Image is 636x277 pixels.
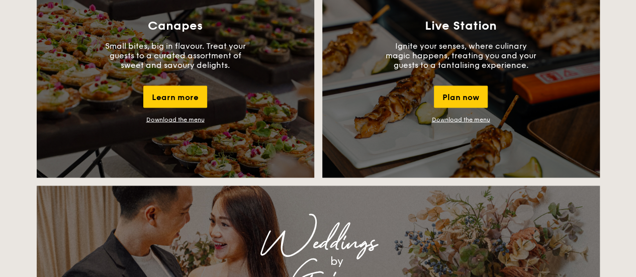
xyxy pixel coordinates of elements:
p: Small bites, big in flavour. Treat your guests to a curated assortment of sweet and savoury delig... [100,41,251,70]
div: Learn more [143,86,207,108]
div: by [162,252,511,270]
a: Download the menu [146,116,205,123]
h3: Canapes [148,19,203,33]
div: Plan now [434,86,488,108]
h3: Live Station [425,19,497,33]
div: Weddings [125,234,511,252]
a: Download the menu [432,116,490,123]
p: Ignite your senses, where culinary magic happens, treating you and your guests to a tantalising e... [386,41,536,70]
